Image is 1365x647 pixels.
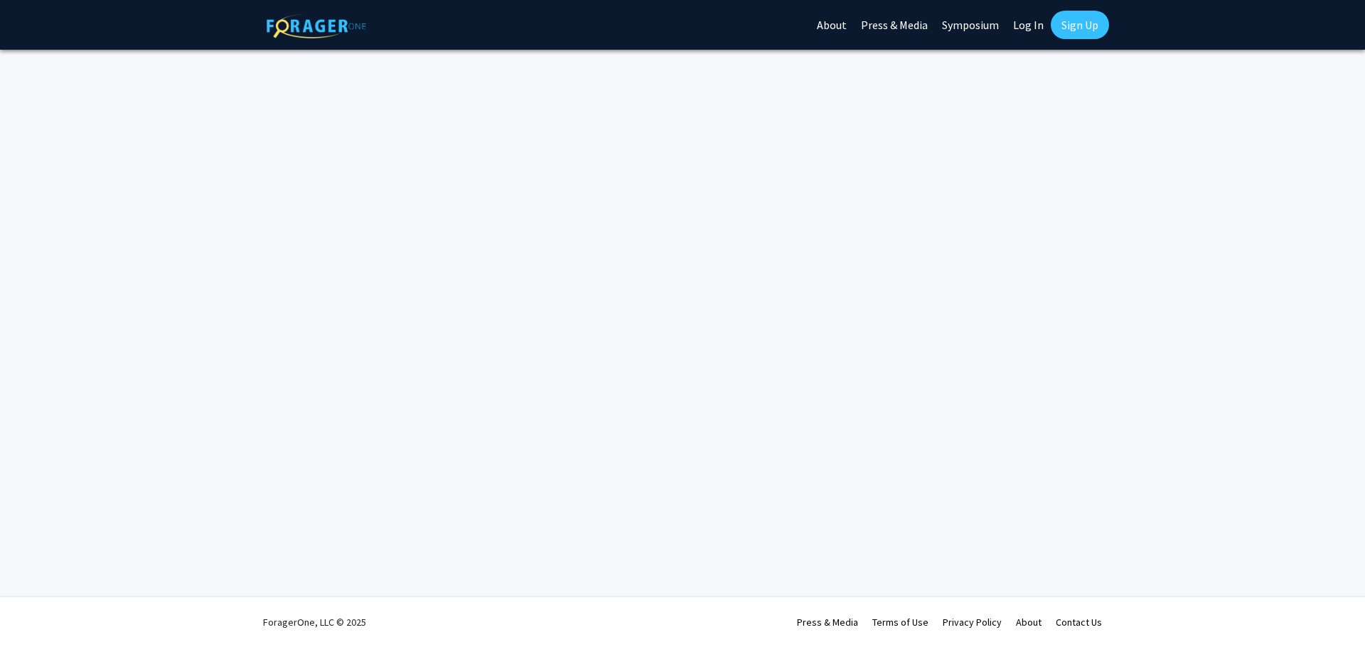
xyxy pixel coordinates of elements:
a: Privacy Policy [943,616,1002,629]
a: Press & Media [797,616,858,629]
a: Contact Us [1056,616,1102,629]
img: ForagerOne Logo [267,13,366,38]
a: Terms of Use [872,616,928,629]
div: ForagerOne, LLC © 2025 [263,597,366,647]
a: Sign Up [1051,11,1109,39]
a: About [1016,616,1042,629]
